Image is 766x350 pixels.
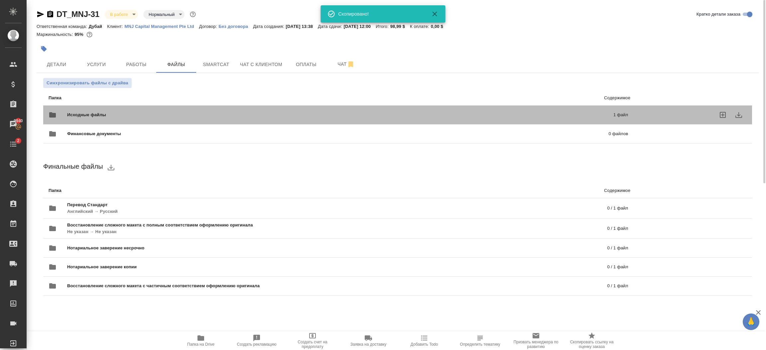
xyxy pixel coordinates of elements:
[240,60,282,69] span: Чат с клиентом
[45,126,61,142] button: folder
[286,24,318,29] p: [DATE] 13:38
[147,12,177,17] button: Нормальный
[390,24,410,29] p: 98,99 $
[37,10,45,18] button: Скопировать ссылку для ЯМессенджера
[290,60,322,69] span: Оплаты
[45,240,61,256] button: folder
[431,24,448,29] p: 0,00 $
[697,11,740,18] span: Кратко детали заказа
[45,278,61,294] button: folder
[49,187,333,194] p: Папка
[67,245,376,251] span: Нотариальное заверение несрочно
[67,264,372,270] span: Нотариальное заверение копии
[49,95,333,101] p: Папка
[160,60,192,69] span: Файлы
[715,107,731,123] label: uploadFiles
[108,12,130,17] button: В работе
[47,80,128,86] span: Синхронизировать файлы с драйва
[2,116,25,132] a: 9940
[37,32,74,37] p: Маржинальность:
[347,60,355,68] svg: Отписаться
[13,137,23,144] span: 2
[105,10,138,19] div: В работе
[37,42,51,56] button: Добавить тэг
[67,208,362,215] p: Английский → Русский
[189,10,197,19] button: Доп статусы указывают на важность/срочность заказа
[57,10,99,19] a: DT_MNJ-31
[45,220,61,236] button: folder
[45,200,61,216] button: folder
[731,107,747,123] button: download
[365,131,628,137] p: 0 файлов
[333,95,630,101] p: Содержимое
[743,313,759,330] button: 🙏
[253,24,286,29] p: Дата создания:
[67,283,434,289] span: Восстановление сложного макета с частичным соответствием оформлению оригинала
[46,10,54,18] button: Скопировать ссылку
[410,24,431,29] p: К оплате:
[89,24,107,29] p: Дубай
[376,24,390,29] p: Итого:
[200,60,232,69] span: Smartcat
[376,245,628,251] p: 0 / 1 файл
[372,264,628,270] p: 0 / 1 файл
[67,222,430,228] span: Восстановление сложного макета с полным соответствием оформлению оригинала
[333,187,630,194] p: Содержимое
[43,78,132,88] button: Синхронизировать файлы с драйва
[199,24,219,29] p: Договор:
[41,60,72,69] span: Детали
[125,24,199,29] p: MNJ Capital Management Pte Ltd
[10,118,27,124] span: 9940
[219,23,253,29] a: Без договора
[103,159,119,175] button: download
[45,107,61,123] button: folder
[330,60,362,68] span: Чат
[318,24,343,29] p: Дата сдачи:
[120,60,152,69] span: Работы
[143,10,185,19] div: В работе
[74,32,85,37] p: 95%
[37,24,89,29] p: Ответственная команда:
[745,315,757,329] span: 🙏
[67,112,360,118] span: Исходные файлы
[43,163,103,170] span: Финальные файлы
[430,225,628,232] p: 0 / 1 файл
[85,30,94,39] button: 161.38 UAH; 75.10 RUB; 0.00 USD;
[67,228,430,235] p: Не указан → Не указан
[427,10,443,18] button: Закрыть
[125,23,199,29] a: MNJ Capital Management Pte Ltd
[360,112,628,118] p: 1 файл
[434,283,628,289] p: 0 / 1 файл
[107,24,124,29] p: Клиент:
[362,205,628,212] p: 0 / 1 файл
[67,202,362,208] span: Перевод Стандарт
[45,259,61,275] button: folder
[80,60,112,69] span: Услуги
[344,24,376,29] p: [DATE] 12:00
[219,24,253,29] p: Без договора
[338,11,422,17] div: Скопировано!
[2,136,25,152] a: 2
[67,131,365,137] span: Финансовые документы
